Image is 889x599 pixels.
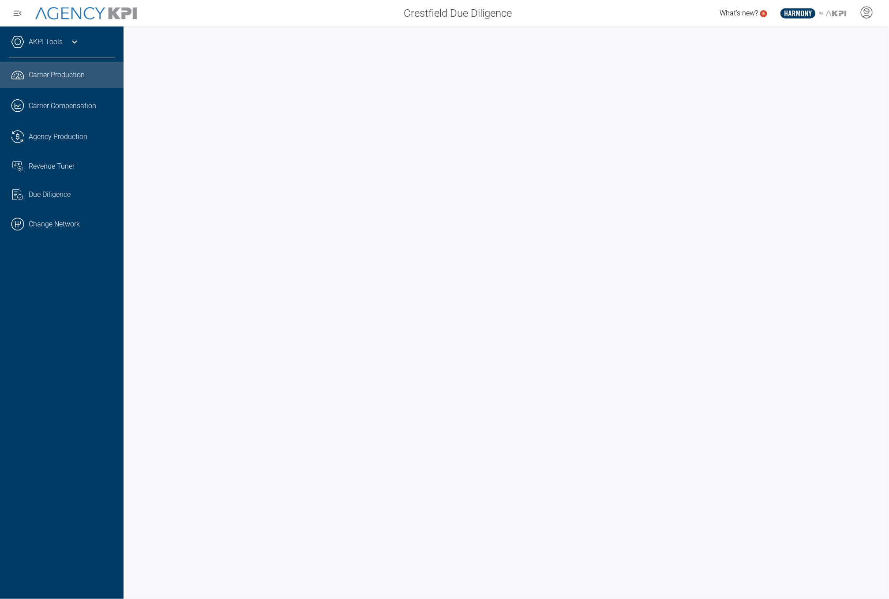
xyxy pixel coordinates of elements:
text: 5 [762,11,765,16]
a: 5 [760,10,767,17]
span: Due Diligence [29,189,71,200]
img: AgencyKPI [35,7,137,20]
span: Crestfield Due Diligence [404,5,512,21]
span: Carrier Production [29,70,85,80]
a: AKPI Tools [29,37,63,47]
span: Revenue Tuner [29,161,75,172]
span: What's new? [720,9,758,17]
